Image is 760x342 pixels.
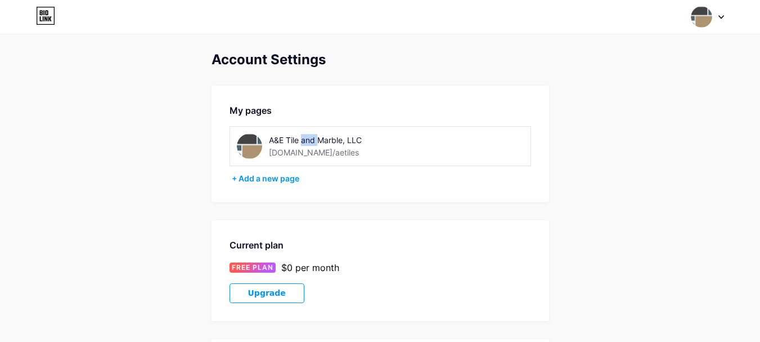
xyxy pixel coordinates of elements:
[230,283,304,303] button: Upgrade
[269,134,428,146] div: A&E Tile and Marble, LLC
[269,146,359,158] div: [DOMAIN_NAME]/aetiles
[212,52,549,68] div: Account Settings
[281,261,339,274] div: $0 per month
[230,104,531,117] div: My pages
[230,238,531,252] div: Current plan
[691,6,712,28] img: aetiles
[237,134,262,159] img: aetiles
[232,173,531,184] div: + Add a new page
[232,263,273,273] span: FREE PLAN
[248,288,286,298] span: Upgrade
